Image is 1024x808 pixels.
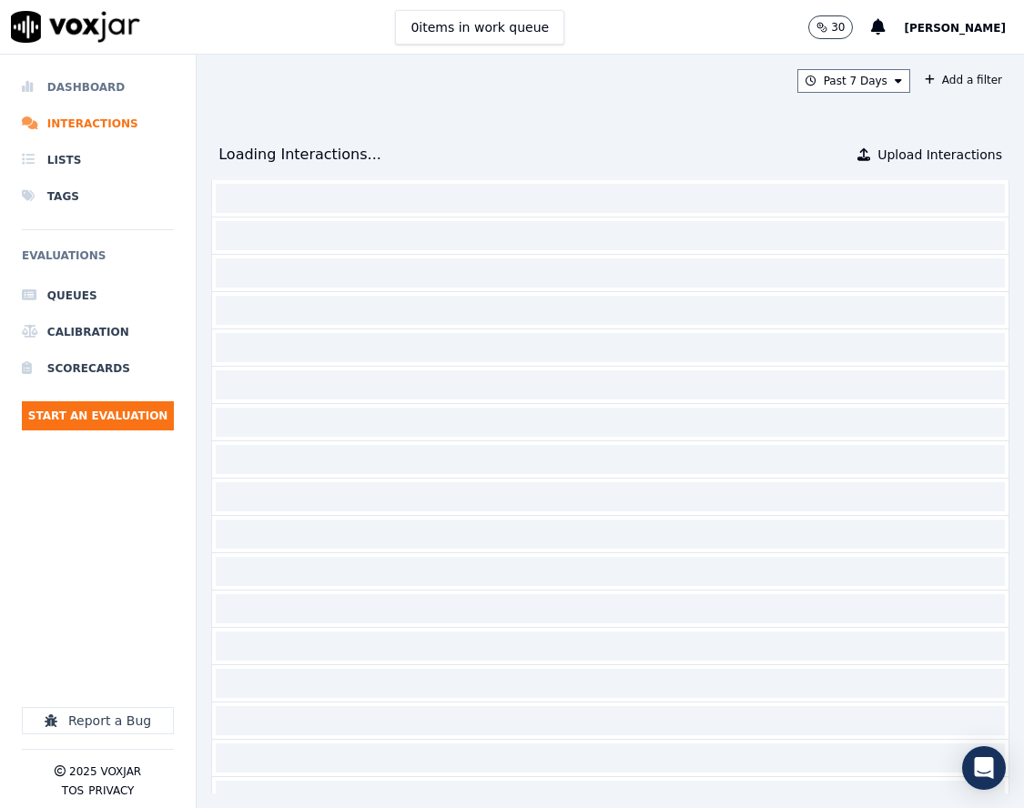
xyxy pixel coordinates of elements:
a: Scorecards [22,350,174,387]
p: 30 [831,20,845,35]
div: Open Intercom Messenger [962,746,1006,790]
p: 2025 Voxjar [69,764,141,779]
button: [PERSON_NAME] [904,16,1024,38]
span: Upload Interactions [877,146,1002,164]
a: Queues [22,278,174,314]
button: Past 7 Days [797,69,910,93]
button: 30 [808,15,871,39]
a: Interactions [22,106,174,142]
img: voxjar logo [11,11,140,43]
span: [PERSON_NAME] [904,22,1006,35]
a: Tags [22,178,174,215]
a: Lists [22,142,174,178]
a: Dashboard [22,69,174,106]
button: TOS [62,783,84,798]
button: Add a filter [918,69,1009,91]
h6: Evaluations [22,245,174,278]
div: Loading Interactions... [218,144,381,166]
a: Calibration [22,314,174,350]
button: 0items in work queue [395,10,564,45]
button: Start an Evaluation [22,401,174,430]
button: Report a Bug [22,707,174,734]
button: Upload Interactions [857,146,1002,164]
button: Privacy [88,783,134,798]
button: 30 [808,15,853,39]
